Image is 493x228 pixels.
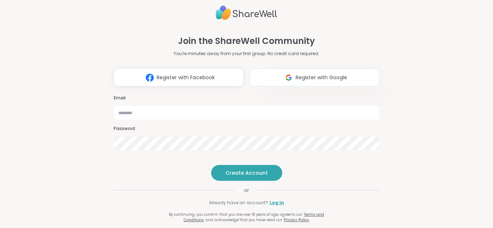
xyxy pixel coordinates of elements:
[114,95,379,101] h3: Email
[282,71,296,84] img: ShareWell Logomark
[296,74,347,81] span: Register with Google
[209,200,268,206] span: Already have an account?
[157,74,215,81] span: Register with Facebook
[178,35,315,48] h1: Join the ShareWell Community
[114,126,379,132] h3: Password
[143,71,157,84] img: ShareWell Logomark
[270,200,284,206] a: Log in
[226,169,268,176] span: Create Account
[284,217,309,223] a: Privacy Policy
[169,212,302,217] span: By continuing, you confirm that you are over 18 years of age, agree to our
[184,212,324,223] a: Terms and Conditions
[114,68,244,86] button: Register with Facebook
[205,217,282,223] span: and acknowledge that you have read our
[174,50,319,57] p: You're minutes away from your first group. No credit card required.
[211,165,282,181] button: Create Account
[216,3,277,23] img: ShareWell Logo
[235,187,258,194] span: or
[249,68,379,86] button: Register with Google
